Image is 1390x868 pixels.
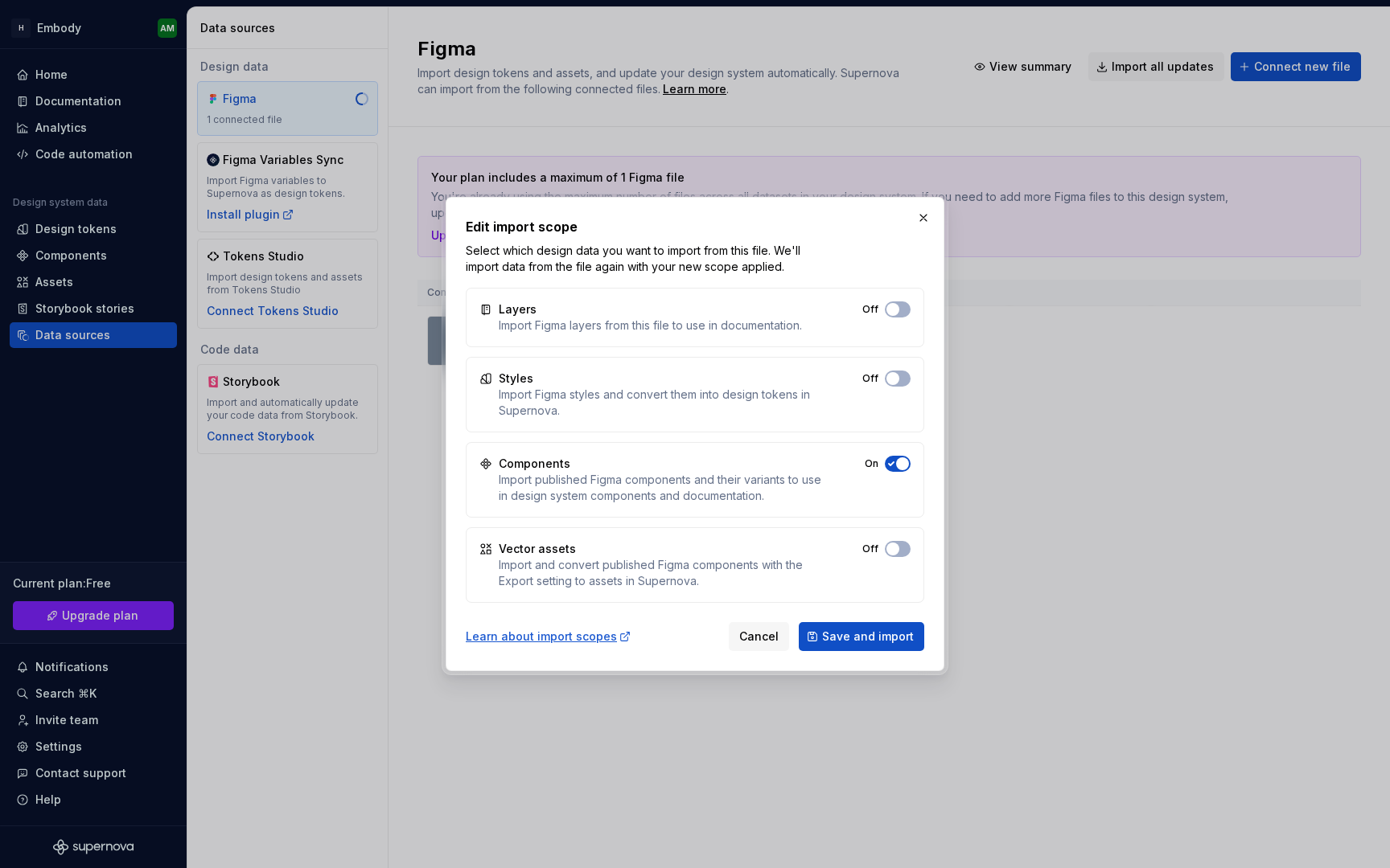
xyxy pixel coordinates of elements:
[466,628,631,645] a: Learn about import scopes
[865,457,878,470] label: On
[862,542,878,555] label: Off
[499,317,802,334] div: Import Figma layers from this file to use in documentation.
[799,622,924,651] button: Save and import
[499,541,576,557] div: Vector assets
[499,301,537,317] div: Layers
[499,557,820,589] div: Import and convert published Figma components with the Export setting to assets in Supernova.
[822,628,914,645] span: Save and import
[499,387,820,419] div: Import Figma styles and convert them into design tokens in Supernova.
[729,622,789,651] button: Cancel
[466,217,924,236] h2: Edit import scope
[499,456,570,472] div: Components
[862,372,878,385] label: Off
[499,472,823,504] div: Import published Figma components and their variants to use in design system components and docum...
[466,243,816,275] p: Select which design data you want to import from this file. We'll import data from the file again...
[862,303,878,316] label: Off
[499,371,533,387] div: Styles
[739,628,779,645] span: Cancel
